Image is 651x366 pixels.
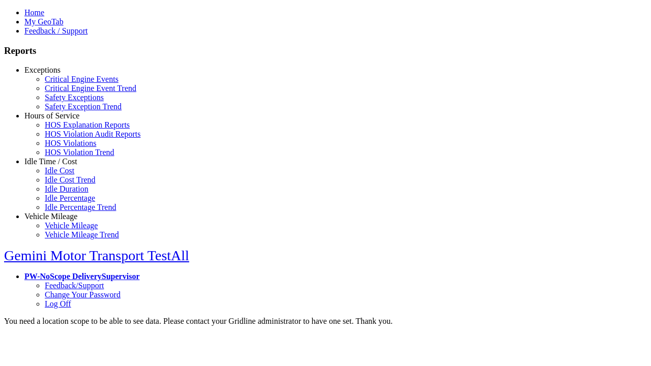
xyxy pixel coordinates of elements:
a: HOS Violation Audit Reports [45,130,141,138]
a: Feedback / Support [24,26,87,35]
a: Home [24,8,44,17]
a: Idle Percentage [45,194,95,202]
a: Hours of Service [24,111,79,120]
a: Change Your Password [45,290,121,299]
h3: Reports [4,45,647,56]
div: You need a location scope to be able to see data. Please contact your Gridline administrator to h... [4,317,647,326]
a: Feedback/Support [45,281,104,290]
a: Critical Engine Events [45,75,119,83]
a: HOS Explanation Reports [45,120,130,129]
a: Vehicle Mileage [24,212,77,221]
a: My GeoTab [24,17,64,26]
a: PW-NoScope DeliverySupervisor [24,272,139,281]
a: Idle Cost [45,166,74,175]
a: Idle Percentage Trend [45,203,116,211]
a: HOS Violations [45,139,96,147]
a: Vehicle Mileage Trend [45,230,119,239]
a: Idle Cost Trend [45,175,96,184]
a: Safety Exception Trend [45,102,122,111]
a: Vehicle Mileage [45,221,98,230]
a: Gemini Motor Transport TestAll [4,248,189,263]
a: Exceptions [24,66,61,74]
a: Log Off [45,299,71,308]
a: Idle Duration [45,185,88,193]
a: Critical Engine Event Trend [45,84,136,93]
a: Idle Time / Cost [24,157,77,166]
a: Safety Exceptions [45,93,104,102]
a: HOS Violation Trend [45,148,114,157]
